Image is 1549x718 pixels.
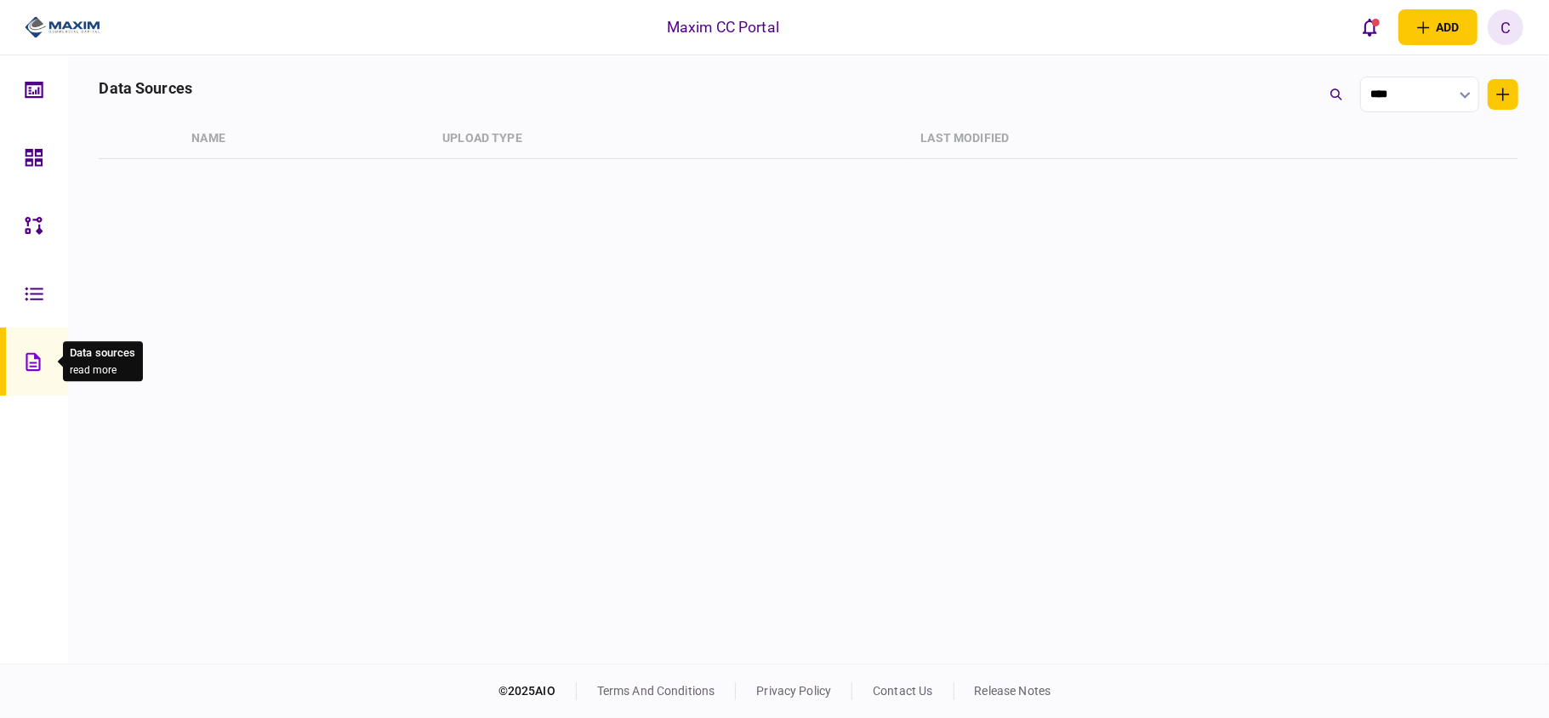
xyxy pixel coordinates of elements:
[25,14,100,40] img: client company logo
[498,682,577,700] div: © 2025 AIO
[756,684,831,698] a: privacy policy
[434,119,912,159] th: Upload Type
[1398,9,1478,45] button: open adding identity options
[1488,9,1523,45] button: C
[667,16,779,38] div: Maxim CC Portal
[183,119,434,159] th: Name
[597,684,715,698] a: terms and conditions
[873,684,932,698] a: contact us
[99,77,192,100] div: data sources
[70,364,117,376] button: read more
[70,345,136,362] div: Data sources
[975,684,1051,698] a: release notes
[912,119,1433,159] th: last modified
[1353,9,1388,45] button: open notifications list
